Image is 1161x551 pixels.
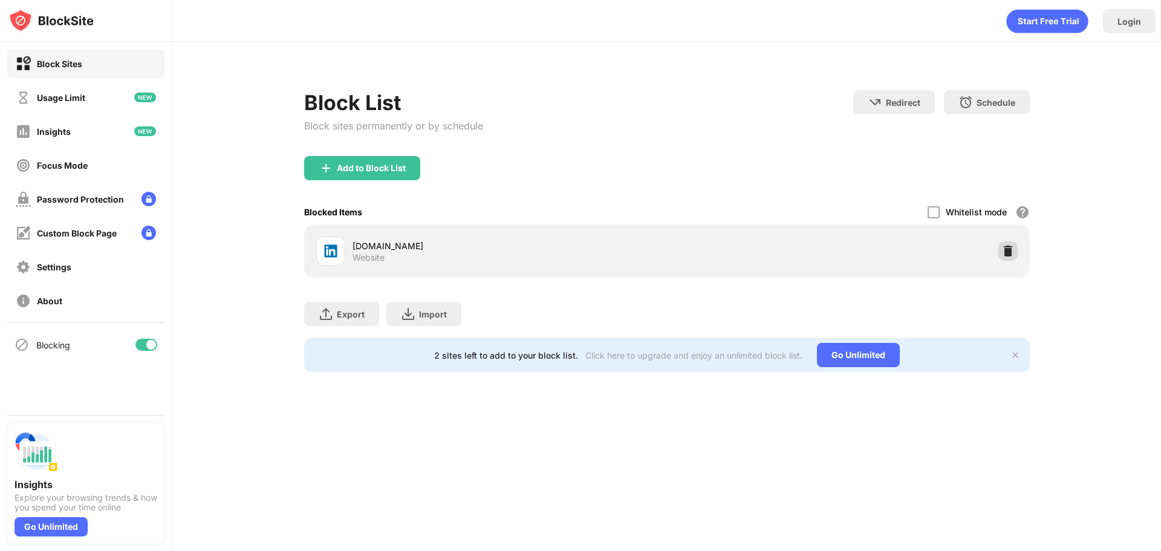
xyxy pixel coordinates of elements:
[304,207,362,217] div: Blocked Items
[37,262,71,272] div: Settings
[37,126,71,137] div: Insights
[1010,350,1020,360] img: x-button.svg
[585,350,802,360] div: Click here to upgrade and enjoy an unlimited block list.
[15,337,29,352] img: blocking-icon.svg
[817,343,900,367] div: Go Unlimited
[1006,9,1088,33] div: animation
[16,226,31,241] img: customize-block-page-off.svg
[419,309,447,319] div: Import
[37,59,82,69] div: Block Sites
[36,340,70,350] div: Blocking
[16,158,31,173] img: focus-off.svg
[37,296,62,306] div: About
[324,244,338,258] img: favicons
[16,192,31,207] img: password-protection-off.svg
[434,350,578,360] div: 2 sites left to add to your block list.
[16,124,31,139] img: insights-off.svg
[304,120,483,132] div: Block sites permanently or by schedule
[37,194,124,204] div: Password Protection
[337,163,406,173] div: Add to Block List
[886,97,920,108] div: Redirect
[977,97,1015,108] div: Schedule
[37,93,85,103] div: Usage Limit
[134,126,156,136] img: new-icon.svg
[16,90,31,105] img: time-usage-off.svg
[946,207,1007,217] div: Whitelist mode
[37,228,117,238] div: Custom Block Page
[16,259,31,275] img: settings-off.svg
[1117,16,1141,27] div: Login
[16,56,31,71] img: block-on.svg
[353,240,667,252] div: [DOMAIN_NAME]
[141,192,156,206] img: lock-menu.svg
[16,293,31,308] img: about-off.svg
[15,478,157,491] div: Insights
[15,517,88,536] div: Go Unlimited
[15,430,58,474] img: push-insights.svg
[8,8,94,33] img: logo-blocksite.svg
[304,90,483,115] div: Block List
[353,252,385,263] div: Website
[337,309,365,319] div: Export
[141,226,156,240] img: lock-menu.svg
[15,493,157,512] div: Explore your browsing trends & how you spend your time online
[37,160,88,171] div: Focus Mode
[134,93,156,102] img: new-icon.svg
